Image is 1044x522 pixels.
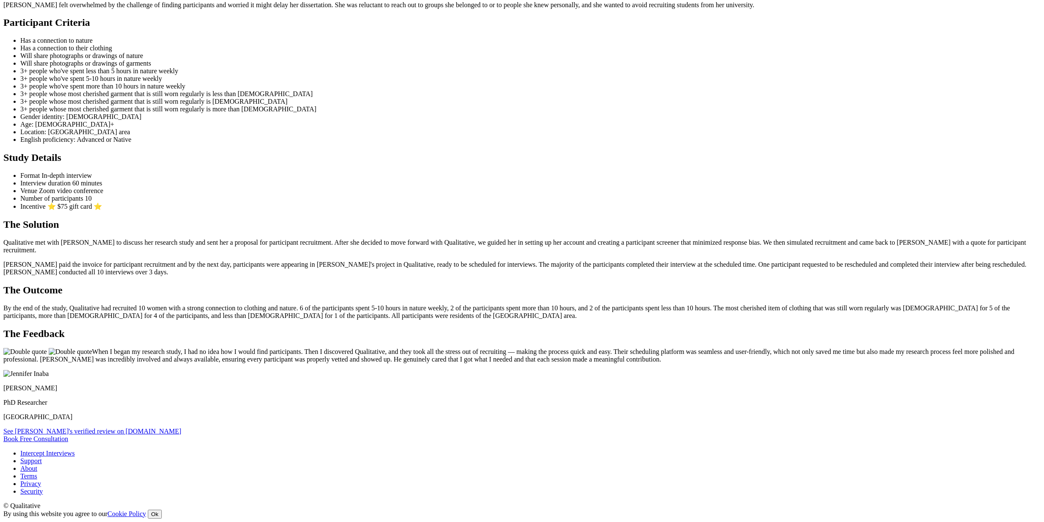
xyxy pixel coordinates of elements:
[20,203,46,210] span: Incentive
[3,1,1041,9] p: [PERSON_NAME] felt overwhelmed by the challenge of finding participants and worried it might dela...
[3,328,1041,340] h2: The Feedback
[1002,481,1044,522] iframe: Chat Widget
[20,136,1041,144] li: English proficiency: Advanced or Native
[20,121,1041,128] li: Age: [DEMOGRAPHIC_DATA]+
[3,261,1041,276] p: [PERSON_NAME] paid the invoice for participant recruitment and by the next day, participants were...
[3,510,1041,519] div: By using this website you agree to our
[20,457,42,464] a: Support
[3,370,49,378] img: Jennifer Inaba
[3,502,1041,510] div: © Qualitative
[20,67,1041,75] li: 3+ people who've spent less than 5 hours in nature weekly
[20,187,37,194] span: Venue
[20,75,1041,83] li: 3+ people who've spent 5-10 hours in nature weekly
[85,195,91,202] span: 10
[20,44,1041,52] li: Has a connection to their clothing
[3,152,1041,163] h2: Study Details
[39,187,103,194] span: Zoom video conference
[20,83,1041,90] li: 3+ people who've spent more than 10 hours in nature weekly
[20,180,71,187] span: Interview duration
[20,128,1041,136] li: Location: [GEOGRAPHIC_DATA] area
[3,304,1041,320] p: By the end of the study, Qualitative had recruited 10 women with a strong connection to clothing ...
[20,90,1041,98] li: 3+ people whose most cherished garment that is still worn regularly is less than [DEMOGRAPHIC_DATA]
[3,17,1041,28] h2: Participant Criteria
[3,435,68,442] a: Book Free Consultation
[20,472,37,480] a: Terms
[20,465,37,472] a: About
[42,172,92,179] span: In-depth interview
[148,510,162,519] button: Ok
[20,60,1041,67] li: Will share photographs or drawings of garments
[20,113,1041,121] li: Gender identity: [DEMOGRAPHIC_DATA]
[3,399,1041,406] p: PhD Researcher
[3,413,1041,421] p: [GEOGRAPHIC_DATA]
[20,195,83,202] span: Number of participants
[3,384,1041,392] p: [PERSON_NAME]
[20,98,1041,105] li: 3+ people whose most cherished garment that is still worn regularly is [DEMOGRAPHIC_DATA]
[3,348,1041,363] p: When I began my research study, I had no idea how I would find participants. Then I discovered Qu...
[47,203,102,210] span: ⭐ $75 gift card ⭐
[20,52,1041,60] li: Will share photographs or drawings of nature
[3,219,1041,230] h2: The Solution
[3,284,1041,296] h2: The Outcome
[20,105,1041,113] li: 3+ people whose most cherished garment that is still worn regularly is more than [DEMOGRAPHIC_DATA]
[49,348,92,356] img: Double quote
[3,348,47,356] img: Double quote
[20,488,43,495] a: Security
[20,480,41,487] a: Privacy
[108,510,146,517] a: Cookie Policy
[20,37,1041,44] li: Has a connection to nature
[3,239,1041,254] p: Qualitative met with [PERSON_NAME] to discuss her research study and sent her a proposal for part...
[20,172,40,179] span: Format
[72,180,102,187] span: 60 minutes
[20,450,75,457] a: Intercept Interviews
[3,428,181,435] a: See [PERSON_NAME]'s verified review on [DOMAIN_NAME]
